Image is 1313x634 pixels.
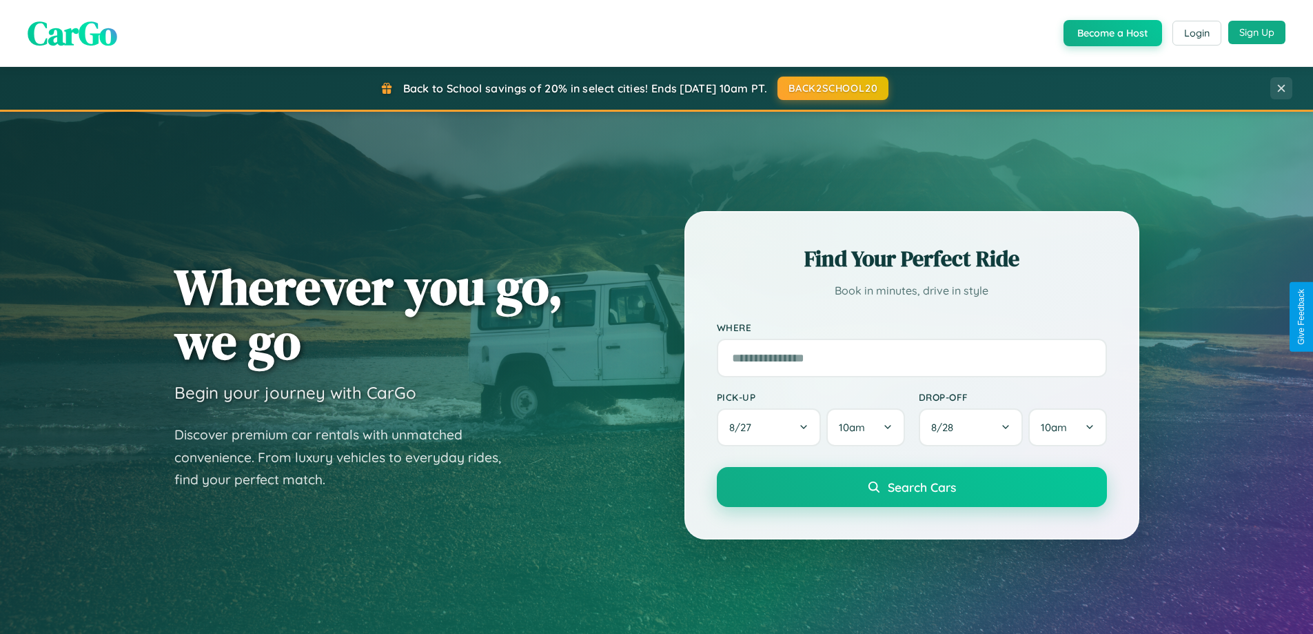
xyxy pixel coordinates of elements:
span: 8 / 28 [931,421,960,434]
div: Give Feedback [1296,289,1306,345]
button: BACK2SCHOOL20 [777,77,888,100]
h1: Wherever you go, we go [174,259,563,368]
button: 10am [826,408,904,446]
span: CarGo [28,10,117,56]
label: Drop-off [919,391,1107,403]
button: Sign Up [1228,21,1285,44]
span: Search Cars [888,479,956,495]
span: 8 / 27 [729,421,758,434]
button: 10am [1028,408,1106,446]
p: Book in minutes, drive in style [717,281,1107,301]
label: Pick-up [717,391,905,403]
button: Become a Host [1063,20,1162,46]
button: 8/28 [919,408,1024,446]
h2: Find Your Perfect Ride [717,244,1107,274]
span: 10am [1041,421,1067,434]
button: 8/27 [717,408,822,446]
h3: Begin your journey with CarGo [174,382,416,403]
span: 10am [839,421,865,434]
button: Login [1172,21,1221,46]
label: Where [717,321,1107,333]
span: Back to School savings of 20% in select cities! Ends [DATE] 10am PT. [403,81,767,95]
p: Discover premium car rentals with unmatched convenience. From luxury vehicles to everyday rides, ... [174,424,519,491]
button: Search Cars [717,467,1107,507]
